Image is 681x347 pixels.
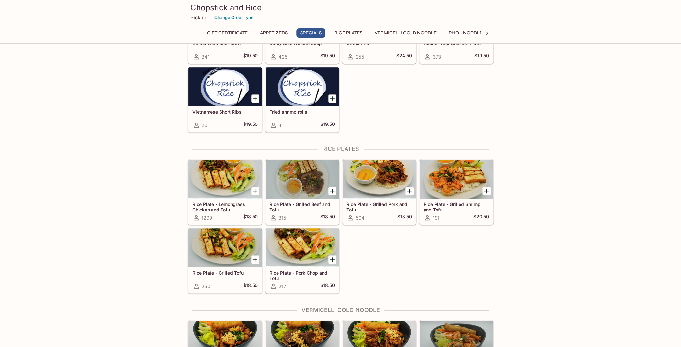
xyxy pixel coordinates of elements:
[251,187,259,195] button: Add Rice Plate - Lemongrass Chicken and Tofu
[266,67,339,106] div: Fried shrimp rolls
[433,215,439,221] span: 191
[188,228,262,293] a: Rice Plate - Grilled Tofu250$18.50
[201,122,207,128] span: 26
[243,53,258,60] h5: $19.50
[251,255,259,264] button: Add Rice Plate - Grilled Tofu
[356,215,365,221] span: 504
[190,3,491,13] h3: Chopstick and Rice
[188,159,262,225] a: Rice Plate - Lemongrass Chicken and Tofu1299$18.50
[251,94,259,103] button: Add Vietnamese Short Ribs
[346,201,412,212] h5: Rice Plate - Grilled Pork and Tofu
[243,214,258,222] h5: $18.50
[397,214,412,222] h5: $18.50
[188,146,494,153] h4: Rice Plates
[256,28,291,38] button: Appetizers
[190,15,206,21] p: Pickup
[320,214,335,222] h5: $18.50
[296,28,325,38] button: Specials
[201,283,210,289] span: 250
[371,28,440,38] button: Vermicelli Cold Noodle
[433,54,441,60] span: 373
[278,215,286,221] span: 315
[192,201,258,212] h5: Rice Plate - Lemongrass Chicken and Tofu
[201,54,210,60] span: 341
[188,307,494,314] h4: Vermicelli Cold Noodle
[211,13,256,23] button: Change Order Type
[188,228,262,267] div: Rice Plate - Grilled Tofu
[343,160,416,199] div: Rice Plate - Grilled Pork and Tofu
[188,67,262,132] a: Vietnamese Short Ribs26$19.50
[266,228,339,267] div: Rice Plate - Pork Chop and Tofu
[192,109,258,114] h5: Vietnamese Short Ribs
[265,67,339,132] a: Fried shrimp rolls4$19.50
[266,160,339,199] div: Rice Plate - Grilled Beef and Tofu
[356,54,364,60] span: 255
[188,160,262,199] div: Rice Plate - Lemongrass Chicken and Tofu
[331,28,366,38] button: Rice Plates
[424,201,489,212] h5: Rice Plate - Grilled Shrimp and Tofu
[320,53,335,60] h5: $19.50
[265,159,339,225] a: Rice Plate - Grilled Beef and Tofu315$18.50
[278,54,288,60] span: 425
[192,270,258,276] h5: Rice Plate - Grilled Tofu
[474,53,489,60] h5: $19.50
[420,160,493,199] div: Rice Plate - Grilled Shrimp and Tofu
[269,270,335,281] h5: Rice Plate - Pork Chop and Tofu
[328,255,336,264] button: Add Rice Plate - Pork Chop and Tofu
[445,28,500,38] button: Pho - Noodle Soup
[243,282,258,290] h5: $18.50
[405,187,414,195] button: Add Rice Plate - Grilled Pork and Tofu
[201,215,212,221] span: 1299
[278,283,286,289] span: 217
[269,109,335,114] h5: Fried shrimp rolls
[328,187,336,195] button: Add Rice Plate - Grilled Beef and Tofu
[482,187,491,195] button: Add Rice Plate - Grilled Shrimp and Tofu
[396,53,412,60] h5: $24.50
[342,159,416,225] a: Rice Plate - Grilled Pork and Tofu504$18.50
[188,67,262,106] div: Vietnamese Short Ribs
[320,282,335,290] h5: $18.50
[320,121,335,129] h5: $19.50
[243,121,258,129] h5: $19.50
[269,201,335,212] h5: Rice Plate - Grilled Beef and Tofu
[473,214,489,222] h5: $20.50
[328,94,336,103] button: Add Fried shrimp rolls
[419,159,493,225] a: Rice Plate - Grilled Shrimp and Tofu191$20.50
[265,228,339,293] a: Rice Plate - Pork Chop and Tofu217$18.50
[203,28,251,38] button: Gift Certificate
[278,122,282,128] span: 4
